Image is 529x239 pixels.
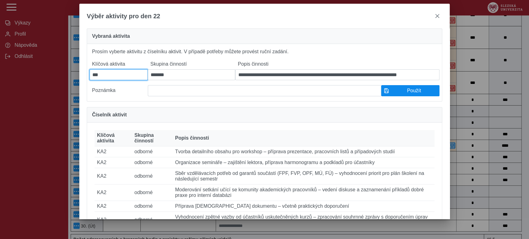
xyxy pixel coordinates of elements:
[92,112,127,117] span: Číselník aktivit
[87,44,442,102] div: Prosím vyberte aktivitu z číselníku aktivit. V případě potřeby můžete provést ruční zadání.
[95,146,132,157] td: KA2
[95,157,132,168] td: KA2
[95,185,132,201] td: KA2
[173,201,434,212] td: Příprava [DEMOGRAPHIC_DATA] dokumentu – včetně praktických doporučení
[95,201,132,212] td: KA2
[173,146,434,157] td: Tvorba detailního obsahu pro workshop – příprava prezentace, pracovních listů a případových studií
[132,168,173,185] td: odborné
[92,34,130,39] span: Vybraná aktivita
[148,59,235,69] label: Skupina činností
[90,59,148,69] label: Klíčová aktivita
[95,212,132,228] td: KA2
[173,212,434,228] td: Vyhodnocení zpětné vazby od účastníků uskutečněných kurzů – zpracování souhrnné zprávy s doporuče...
[173,168,434,185] td: Sběr vzdělávacích potřeb od garantů součástí (FPF, FVP, OPF, MÚ, FÚ) – vyhodnocení priorit pro pl...
[132,157,173,168] td: odborné
[173,157,434,168] td: Organizace semináře – zajištění lektora, příprava harmonogramu a podkladů pro účastníky
[381,85,439,96] button: Použít
[132,185,173,201] td: odborné
[391,88,437,93] span: Použít
[134,133,170,144] span: Skupina činností
[97,133,130,144] span: Klíčová aktivita
[235,59,439,69] label: Popis činnosti
[132,146,173,157] td: odborné
[132,201,173,212] td: odborné
[175,135,209,141] span: Popis činnosti
[90,85,148,96] label: Poznámka
[173,185,434,201] td: Moderování setkání učící se komunity akademických pracovníků – vedení diskuse a zaznamenání příkl...
[95,168,132,185] td: KA2
[87,13,160,20] span: Výběr aktivity pro den 22
[132,212,173,228] td: odborné
[432,11,442,21] button: close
